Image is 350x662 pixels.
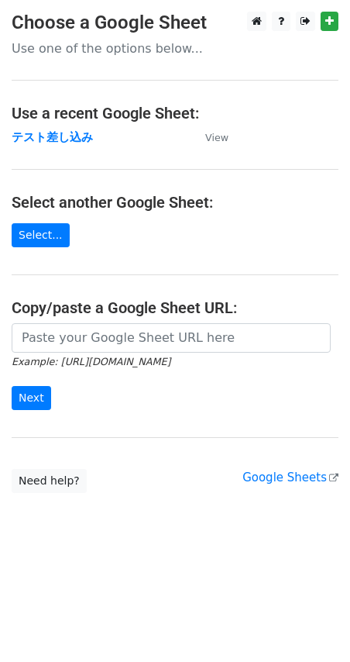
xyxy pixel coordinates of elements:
[242,471,338,484] a: Google Sheets
[12,130,93,144] a: テスト差し込み
[12,40,338,57] p: Use one of the options below...
[12,356,170,367] small: Example: [URL][DOMAIN_NAME]
[190,130,228,144] a: View
[205,132,228,143] small: View
[12,298,338,317] h4: Copy/paste a Google Sheet URL:
[12,323,331,353] input: Paste your Google Sheet URL here
[12,469,87,493] a: Need help?
[12,386,51,410] input: Next
[12,193,338,212] h4: Select another Google Sheet:
[12,104,338,122] h4: Use a recent Google Sheet:
[12,223,70,247] a: Select...
[12,12,338,34] h3: Choose a Google Sheet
